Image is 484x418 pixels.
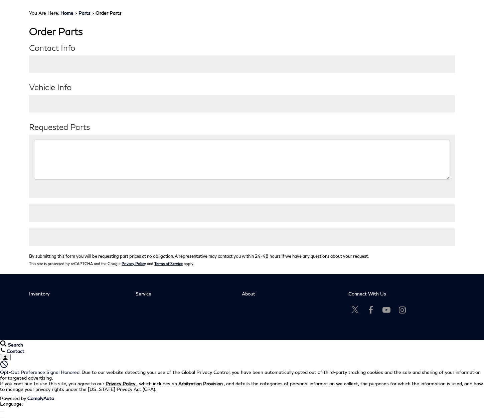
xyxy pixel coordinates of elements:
[29,83,455,91] h2: Vehicle Info
[29,123,455,131] h2: Requested Parts
[8,342,23,348] span: Search
[78,10,122,16] span: >
[29,43,455,52] h2: Contact Info
[395,303,409,317] a: Open Instagram in a new window
[29,26,455,37] h1: Order Parts
[242,291,338,296] span: About
[29,291,126,296] span: Inventory
[348,303,362,317] a: Open Twitter in a new window
[29,261,194,266] small: This site is protected by reCAPTCHA and the Google and apply.
[96,10,122,16] strong: Order Parts
[364,303,377,317] a: Open Facebook in a new window
[106,381,137,386] a: Privacy Policy
[136,291,232,296] span: Service
[348,291,445,296] span: Connect With Us
[60,10,73,16] a: Home
[122,261,146,266] a: Privacy Policy
[29,10,455,16] div: Breadcrumbs
[29,10,122,16] span: You Are Here:
[106,381,135,386] u: Privacy Policy
[154,261,183,266] a: Terms of Service
[29,252,455,260] div: By submitting this form you will be requesting part prices at no obligation. A representative may...
[178,381,223,386] strong: Arbitration Provision
[60,10,122,16] span: >
[7,348,24,354] span: Contact
[78,10,91,16] a: Parts
[27,395,54,401] a: ComplyAuto
[380,303,393,317] a: Open Youtube-play in a new window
